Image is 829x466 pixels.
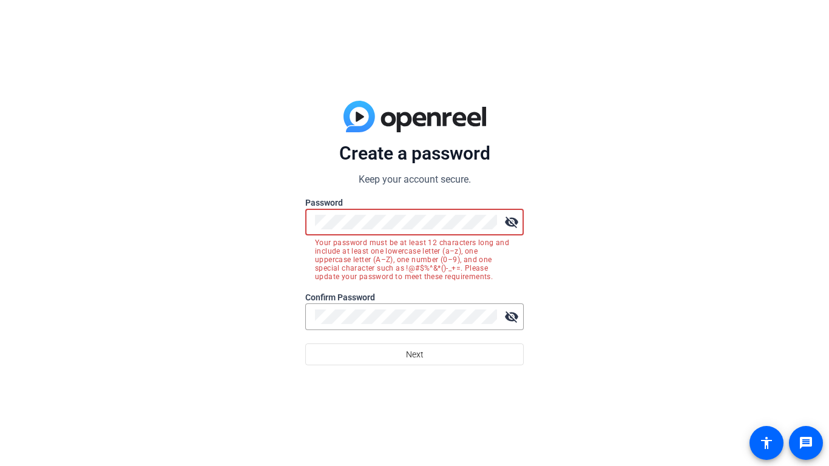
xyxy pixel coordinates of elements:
[305,172,524,187] p: Keep your account secure.
[499,305,524,329] mat-icon: visibility_off
[315,235,514,281] mat-error: Your password must be at least 12 characters long and include at least one lowercase letter (a–z)...
[305,291,524,303] label: Confirm Password
[406,343,424,366] span: Next
[343,101,486,132] img: blue-gradient.svg
[759,436,774,450] mat-icon: accessibility
[799,436,813,450] mat-icon: message
[305,343,524,365] button: Next
[305,197,524,209] label: Password
[499,210,524,234] mat-icon: visibility_off
[305,142,524,165] p: Create a password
